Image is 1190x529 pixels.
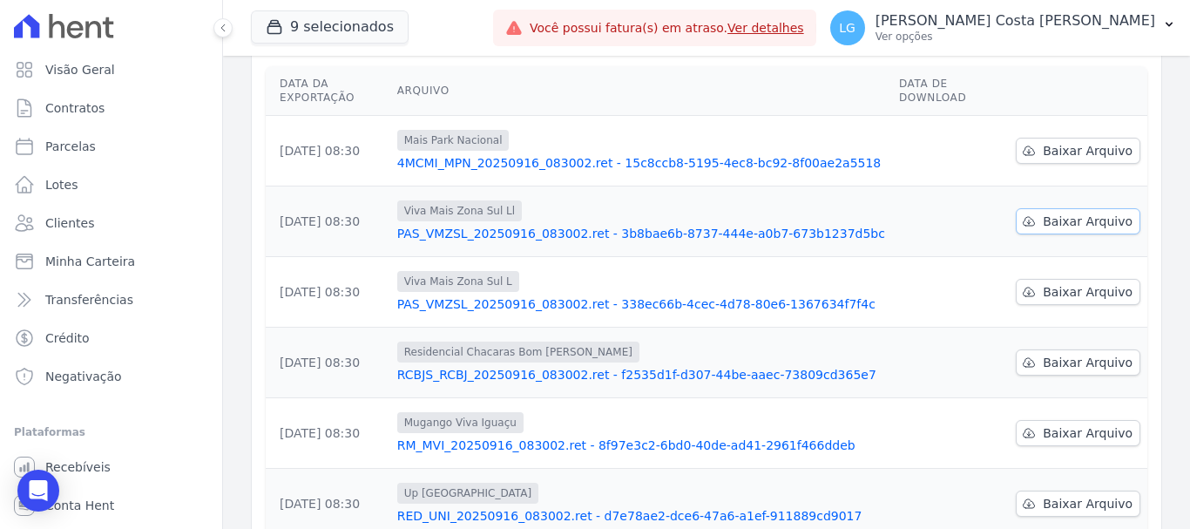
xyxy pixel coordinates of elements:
span: Baixar Arquivo [1043,283,1133,301]
span: Visão Geral [45,61,115,78]
span: Contratos [45,99,105,117]
span: Baixar Arquivo [1043,213,1133,230]
a: Conta Hent [7,488,215,523]
span: Parcelas [45,138,96,155]
span: Crédito [45,329,90,347]
span: Recebíveis [45,458,111,476]
td: [DATE] 08:30 [266,257,390,328]
span: LG [839,22,855,34]
button: LG [PERSON_NAME] Costa [PERSON_NAME] Ver opções [816,3,1190,52]
span: Você possui fatura(s) em atraso. [530,19,804,37]
div: Plataformas [14,422,208,443]
span: Viva Mais Zona Sul L [397,271,519,292]
p: [PERSON_NAME] Costa [PERSON_NAME] [876,12,1155,30]
td: [DATE] 08:30 [266,398,390,469]
a: Recebíveis [7,450,215,485]
span: Residencial Chacaras Bom [PERSON_NAME] [397,342,639,363]
span: Baixar Arquivo [1043,142,1133,159]
a: Baixar Arquivo [1016,420,1140,446]
th: Data de Download [892,66,1009,116]
a: Baixar Arquivo [1016,138,1140,164]
span: Mais Park Nacional [397,130,510,151]
a: PAS_VMZSL_20250916_083002.ret - 3b8bae6b-8737-444e-a0b7-673b1237d5bc [397,225,885,242]
a: Baixar Arquivo [1016,279,1140,305]
span: Viva Mais Zona Sul Ll [397,200,522,221]
span: Baixar Arquivo [1043,354,1133,371]
td: [DATE] 08:30 [266,187,390,257]
a: Contratos [7,91,215,125]
a: Ver detalhes [727,21,804,35]
a: Parcelas [7,129,215,164]
span: Conta Hent [45,497,114,514]
a: Clientes [7,206,215,241]
span: Minha Carteira [45,253,135,270]
a: Baixar Arquivo [1016,349,1140,376]
a: Negativação [7,359,215,394]
a: RM_MVI_20250916_083002.ret - 8f97e3c2-6bd0-40de-ad41-2961f466ddeb [397,437,885,454]
th: Arquivo [390,66,892,116]
span: Lotes [45,176,78,193]
a: Visão Geral [7,52,215,87]
a: Baixar Arquivo [1016,491,1140,517]
span: Negativação [45,368,122,385]
a: Transferências [7,282,215,317]
a: Lotes [7,167,215,202]
span: Baixar Arquivo [1043,424,1133,442]
a: 4MCMI_MPN_20250916_083002.ret - 15c8ccb8-5195-4ec8-bc92-8f00ae2a5518 [397,154,885,172]
td: [DATE] 08:30 [266,328,390,398]
button: 9 selecionados [251,10,409,44]
span: Baixar Arquivo [1043,495,1133,512]
th: Data da Exportação [266,66,390,116]
span: Mugango Viva Iguaçu [397,412,524,433]
a: Minha Carteira [7,244,215,279]
a: RCBJS_RCBJ_20250916_083002.ret - f2535d1f-d307-44be-aaec-73809cd365e7 [397,366,885,383]
a: Baixar Arquivo [1016,208,1140,234]
td: [DATE] 08:30 [266,116,390,187]
span: Clientes [45,214,94,232]
span: Transferências [45,291,133,309]
div: Open Intercom Messenger [17,470,59,512]
a: Crédito [7,321,215,356]
a: RED_UNI_20250916_083002.ret - d7e78ae2-dce6-47a6-a1ef-911889cd9017 [397,507,885,525]
p: Ver opções [876,30,1155,44]
span: Up [GEOGRAPHIC_DATA] [397,483,538,504]
a: PAS_VMZSL_20250916_083002.ret - 338ec66b-4cec-4d78-80e6-1367634f7f4c [397,295,885,313]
